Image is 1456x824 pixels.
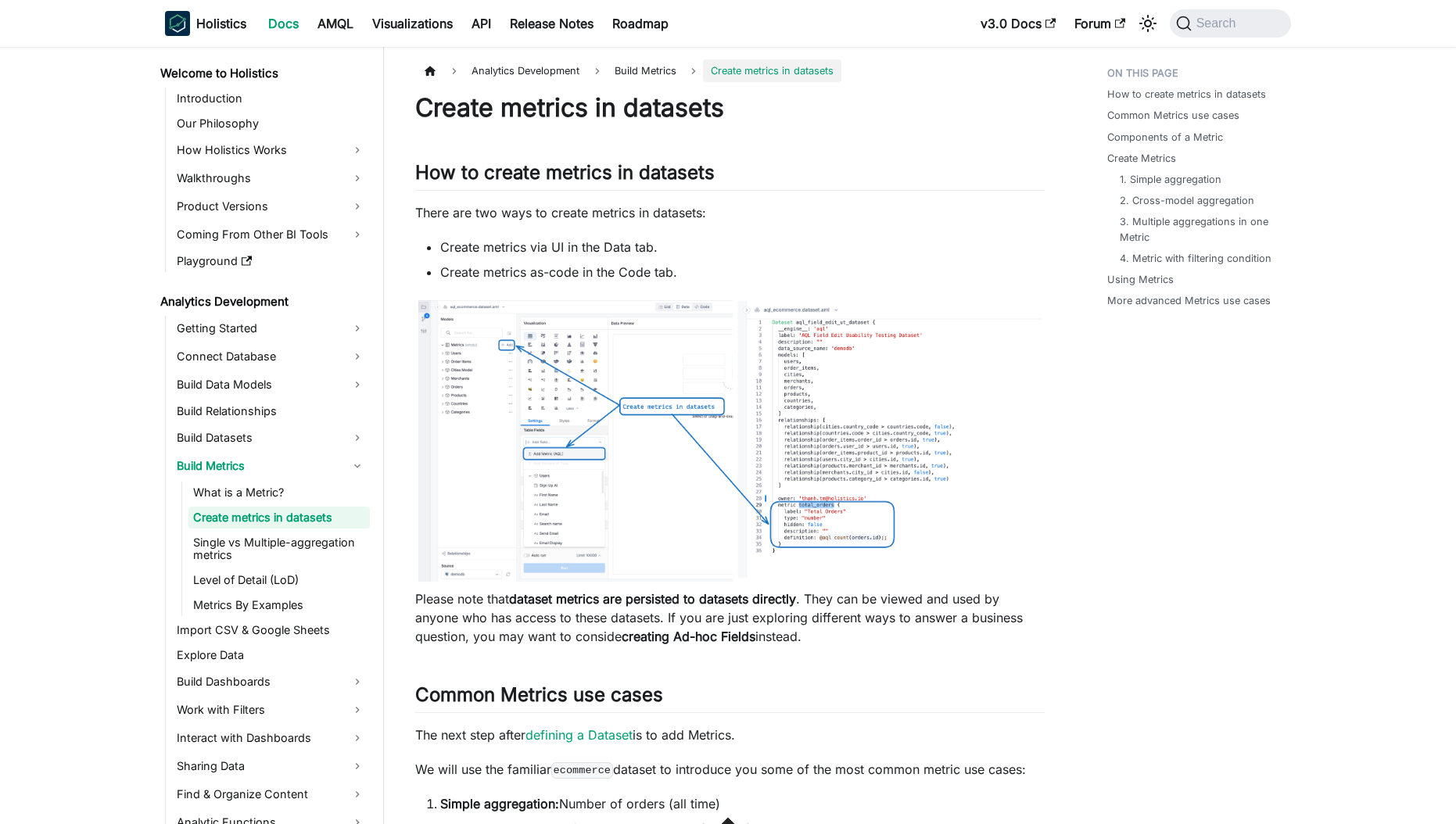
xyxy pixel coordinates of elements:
[440,263,1045,281] li: Create metrics as-code in the Code tab.
[1170,9,1291,38] button: Search (Command+K)
[172,754,370,779] a: Sharing Data
[172,113,370,134] a: Our Philosophy
[1107,108,1239,123] a: Common Metrics use cases
[440,238,1045,256] li: Create metrics via UI in the Data tab.
[415,203,1045,222] p: There are two ways to create metrics in datasets:
[149,47,384,824] nav: Docs sidebar
[172,194,370,219] a: Product Versions
[462,11,500,36] a: API
[172,138,370,163] a: How Holistics Works
[500,11,603,36] a: Release Notes
[172,725,370,751] a: Interact with Dashboards
[156,63,370,84] a: Welcome to Holistics
[415,760,1045,779] p: We will use the familiar dataset to introduce you some of the most common metric use cases:
[156,291,370,313] a: Analytics Development
[172,425,370,450] a: Build Datasets
[1065,11,1135,36] a: Forum
[1135,11,1160,36] button: Switch between dark and light mode (currently system mode)
[415,297,1045,585] img: aql-create-dataset-metrics
[607,59,684,82] span: Build Metrics
[464,59,587,82] span: Analytics Development
[440,796,559,811] strong: Simple aggregation:
[415,589,1045,646] p: Please note that . They can be viewed and used by anyone who has access to these datasets. If you...
[415,59,445,82] a: Home page
[172,372,370,397] a: Build Data Models
[172,344,370,369] a: Connect Database
[172,619,370,641] a: Import CSV & Google Sheets
[363,11,462,36] a: Visualizations
[971,11,1065,36] a: v3.0 Docs
[165,11,190,36] img: Holistics
[440,794,1045,813] li: Number of orders (all time)
[525,727,633,743] a: defining a Dataset
[172,644,370,666] a: Explore Data
[172,669,370,694] a: Build Dashboards
[188,507,370,528] a: Create metrics in datasets
[1120,251,1271,266] a: 4. Metric with filtering condition
[172,250,370,272] a: Playground
[196,14,246,33] b: Holistics
[509,591,796,607] strong: dataset metrics are persisted to datasets directly
[188,594,370,616] a: Metrics By Examples
[172,697,370,722] a: Work with Filters
[165,11,246,36] a: HolisticsHolisticsHolistics
[1120,172,1221,187] a: 1. Simple aggregation
[172,400,370,422] a: Build Relationships
[172,88,370,109] a: Introduction
[1192,16,1246,30] span: Search
[551,762,613,778] code: ecommerce
[415,92,1045,124] h1: Create metrics in datasets
[415,725,1045,744] p: The next step after is to add Metrics.
[172,782,370,807] a: Find & Organize Content
[1107,151,1176,166] a: Create Metrics
[1107,130,1223,145] a: Components of a Metric
[172,316,370,341] a: Getting Started
[1120,214,1275,244] a: 3. Multiple aggregations in one Metric
[415,59,1045,82] nav: Breadcrumbs
[415,683,1045,713] h2: Common Metrics use cases
[1107,293,1271,308] a: More advanced Metrics use cases
[259,11,308,36] a: Docs
[308,11,363,36] a: AMQL
[1107,87,1266,102] a: How to create metrics in datasets
[188,569,370,591] a: Level of Detail (LoD)
[622,629,755,644] strong: creating Ad-hoc Fields
[1107,272,1174,287] a: Using Metrics
[603,11,678,36] a: Roadmap
[703,59,841,82] span: Create metrics in datasets
[172,166,370,191] a: Walkthroughs
[172,222,370,247] a: Coming From Other BI Tools
[1120,193,1254,208] a: 2. Cross-model aggregation
[172,453,370,478] a: Build Metrics
[188,482,370,503] a: What is a Metric?
[188,532,370,566] a: Single vs Multiple-aggregation metrics
[415,161,1045,191] h2: How to create metrics in datasets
